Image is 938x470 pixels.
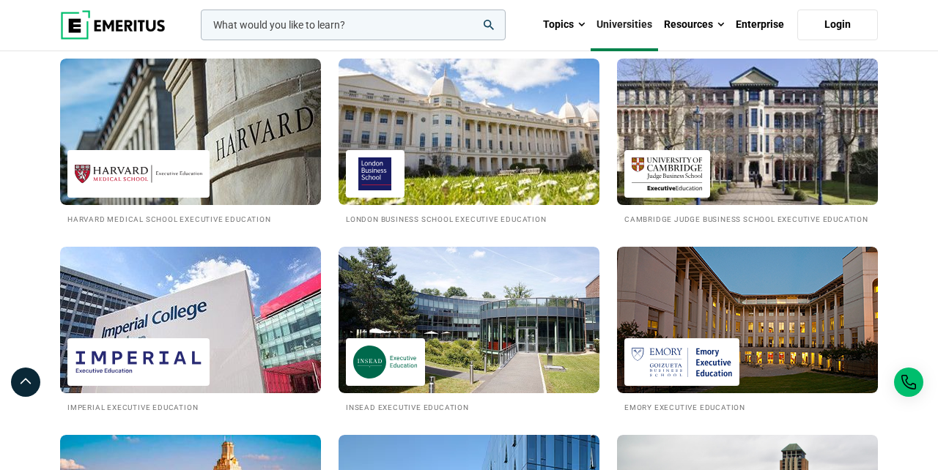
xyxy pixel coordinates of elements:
h2: INSEAD Executive Education [346,400,592,413]
a: Login [797,10,878,40]
img: Universities We Work With [617,247,878,393]
img: Universities We Work With [60,247,321,393]
h2: Cambridge Judge Business School Executive Education [624,212,871,225]
a: Universities We Work With Emory Executive Education Emory Executive Education [617,247,878,413]
a: Universities We Work With INSEAD Executive Education INSEAD Executive Education [339,247,599,413]
a: Universities We Work With Cambridge Judge Business School Executive Education Cambridge Judge Bus... [617,59,878,225]
img: Universities We Work With [60,59,321,205]
img: Emory Executive Education [632,346,732,378]
h2: Harvard Medical School Executive Education [67,212,314,225]
img: Imperial Executive Education [75,346,202,378]
img: Cambridge Judge Business School Executive Education [632,157,703,190]
a: Universities We Work With London Business School Executive Education London Business School Execu... [339,59,599,225]
a: Universities We Work With Imperial Executive Education Imperial Executive Education [60,247,321,413]
h2: Imperial Executive Education [67,400,314,413]
h2: Emory Executive Education [624,400,871,413]
img: Universities We Work With [339,59,599,205]
img: INSEAD Executive Education [353,346,418,378]
a: Universities We Work With Harvard Medical School Executive Education Harvard Medical School Execu... [60,59,321,225]
img: Universities We Work With [604,51,891,212]
h2: London Business School Executive Education [346,212,592,225]
img: Universities We Work With [339,247,599,393]
input: woocommerce-product-search-field-0 [201,10,506,40]
img: London Business School Executive Education [353,157,397,190]
img: Harvard Medical School Executive Education [75,157,202,190]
